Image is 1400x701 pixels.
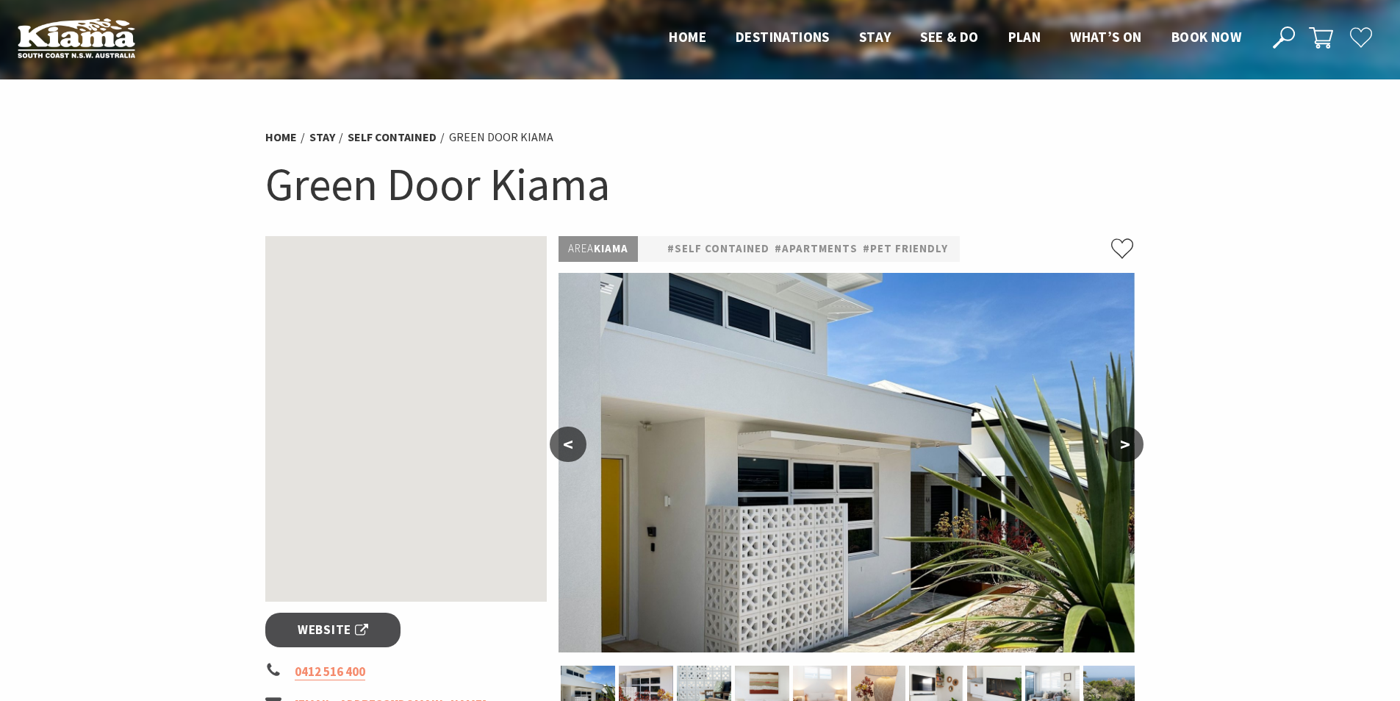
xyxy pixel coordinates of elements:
h1: Green Door Kiama [265,154,1135,214]
span: Plan [1008,28,1041,46]
a: Self Contained [348,129,437,145]
span: See & Do [920,28,978,46]
button: < [550,427,586,462]
button: > [1107,427,1144,462]
a: #Apartments [775,240,858,258]
span: Stay [859,28,891,46]
nav: Main Menu [654,26,1256,50]
span: Home [669,28,706,46]
a: Stay [309,129,335,145]
img: Kiama Logo [18,18,135,58]
span: Book now [1171,28,1241,46]
span: Website [298,620,368,640]
span: Destinations [736,28,830,46]
span: Area [568,241,594,255]
a: 0412 516 400 [295,663,365,680]
li: Green Door Kiama [449,128,553,147]
p: Kiama [559,236,638,262]
a: #Pet Friendly [863,240,948,258]
a: Website [265,613,401,647]
a: #Self Contained [667,240,769,258]
a: Home [265,129,297,145]
span: What’s On [1070,28,1142,46]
